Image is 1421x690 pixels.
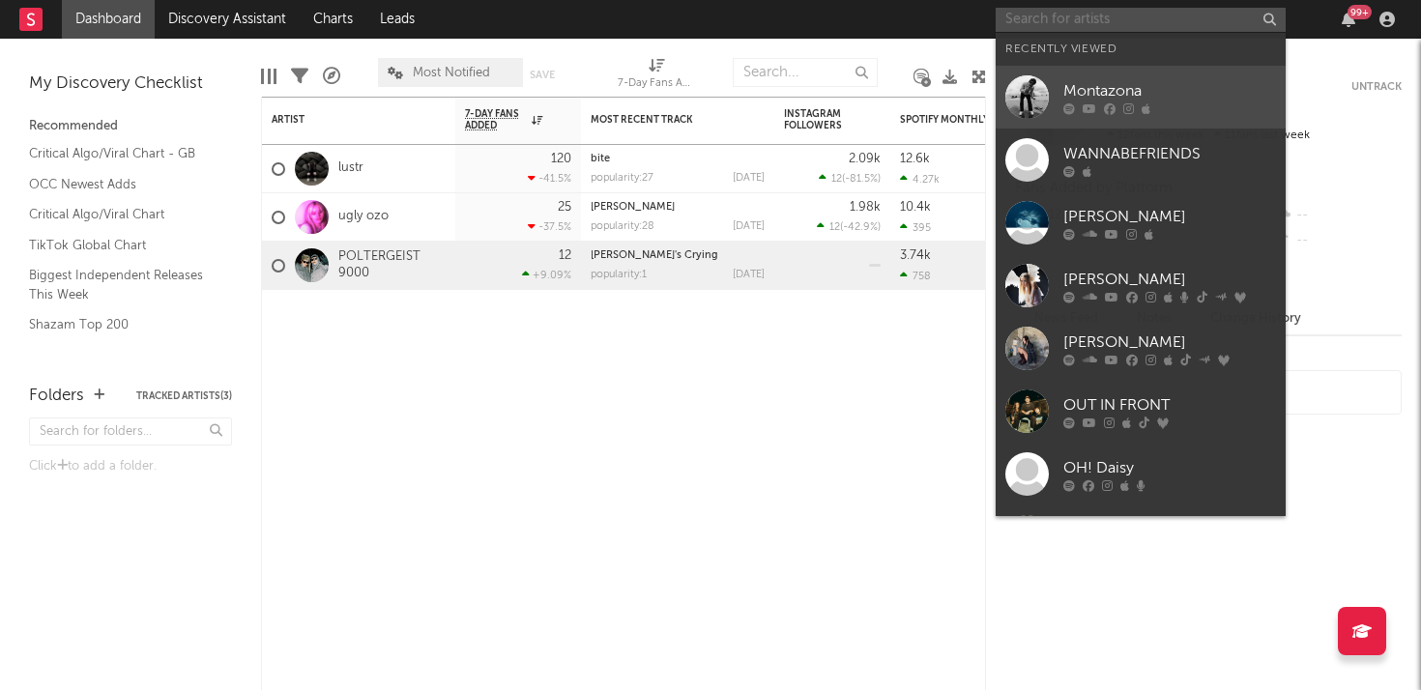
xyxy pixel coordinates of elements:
[996,66,1286,129] a: Montazona
[29,143,213,164] a: Critical Algo/Viral Chart - GB
[1273,203,1402,228] div: --
[29,115,232,138] div: Recommended
[291,48,308,104] div: Filters
[843,222,878,233] span: -42.9 %
[338,249,446,282] a: POLTERGEIST 9000
[996,443,1286,505] a: OH! Daisy
[831,174,842,185] span: 12
[1063,268,1276,291] div: [PERSON_NAME]
[261,48,276,104] div: Edit Columns
[733,173,765,184] div: [DATE]
[733,58,878,87] input: Search...
[996,129,1286,191] a: WANNABEFRIENDS
[591,154,765,164] div: bite
[528,172,571,185] div: -41.5 %
[784,108,852,131] div: Instagram Followers
[591,202,675,213] a: [PERSON_NAME]
[1351,77,1402,97] button: Untrack
[29,417,232,446] input: Search for folders...
[996,254,1286,317] a: [PERSON_NAME]
[29,265,213,304] a: Biggest Independent Releases This Week
[900,249,931,262] div: 3.74k
[591,250,765,261] div: Lucy's Crying
[900,201,931,214] div: 10.4k
[29,314,213,335] a: Shazam Top 200
[618,48,695,104] div: 7-Day Fans Added (7-Day Fans Added)
[528,220,571,233] div: -37.5 %
[551,153,571,165] div: 120
[829,222,840,233] span: 12
[850,201,881,214] div: 1.98k
[819,172,881,185] div: ( )
[1005,38,1276,61] div: Recently Viewed
[29,385,84,408] div: Folders
[1342,12,1355,27] button: 99+
[559,249,571,262] div: 12
[338,209,389,225] a: ugly ozo
[845,174,878,185] span: -81.5 %
[29,235,213,256] a: TikTok Global Chart
[591,154,610,164] a: bite
[338,160,363,177] a: lustr
[29,204,213,225] a: Critical Algo/Viral Chart
[1063,393,1276,417] div: OUT IN FRONT
[1273,228,1402,253] div: --
[996,505,1286,568] a: Porcelain
[465,108,527,131] span: 7-Day Fans Added
[1063,79,1276,102] div: Montazona
[558,201,571,214] div: 25
[900,114,1045,126] div: Spotify Monthly Listeners
[591,250,718,261] a: [PERSON_NAME]'s Crying
[900,173,940,186] div: 4.27k
[530,70,555,80] button: Save
[591,202,765,213] div: madonna
[413,67,490,79] span: Most Notified
[900,153,930,165] div: 12.6k
[29,72,232,96] div: My Discovery Checklist
[591,173,653,184] div: popularity: 27
[900,270,931,282] div: 758
[29,345,213,366] a: YouTube Hottest Videos
[591,221,654,232] div: popularity: 28
[591,270,647,280] div: popularity: 1
[522,269,571,281] div: +9.09 %
[733,221,765,232] div: [DATE]
[996,8,1286,32] input: Search for artists
[900,221,931,234] div: 395
[733,270,765,280] div: [DATE]
[591,114,736,126] div: Most Recent Track
[136,391,232,401] button: Tracked Artists(3)
[1063,142,1276,165] div: WANNABEFRIENDS
[996,191,1286,254] a: [PERSON_NAME]
[29,455,232,478] div: Click to add a folder.
[323,48,340,104] div: A&R Pipeline
[996,317,1286,380] a: [PERSON_NAME]
[29,174,213,195] a: OCC Newest Adds
[1348,5,1372,19] div: 99 +
[1063,205,1276,228] div: [PERSON_NAME]
[1063,331,1276,354] div: [PERSON_NAME]
[1063,456,1276,479] div: OH! Daisy
[272,114,417,126] div: Artist
[817,220,881,233] div: ( )
[996,380,1286,443] a: OUT IN FRONT
[849,153,881,165] div: 2.09k
[618,72,695,96] div: 7-Day Fans Added (7-Day Fans Added)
